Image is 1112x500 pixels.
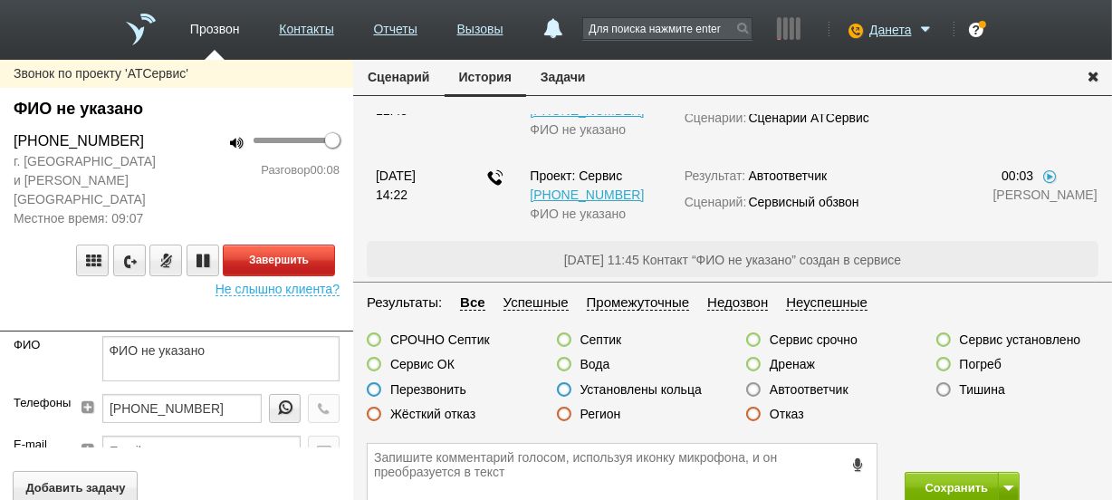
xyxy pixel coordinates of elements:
[390,356,455,372] label: Сервис ОК
[530,167,657,186] div: Сервис
[190,13,240,39] a: Прозвон
[503,294,569,311] span: Успешные
[376,167,441,186] div: [DATE]
[770,381,848,398] label: Автоответчик
[14,336,75,354] label: ФИО
[390,406,475,422] label: Жёсткий отказ
[487,169,503,191] div: Звонок по проекту
[310,163,340,177] span: 00:08
[969,23,983,37] div: ?
[749,168,828,183] span: Автоответчик
[530,120,657,139] div: ФИО не указано
[390,332,490,348] label: СРОЧНО Септик
[960,381,1005,398] label: Тишина
[869,19,936,37] a: Данета
[749,195,859,209] span: Сервисный обзвон
[580,381,702,398] label: Установлены кольца
[580,332,622,348] label: Септик
[102,394,262,423] input: телефон
[445,60,526,97] button: История
[749,111,869,125] span: Сценарий АТСервис
[1002,168,1033,183] span: 00:03
[223,245,335,276] button: Завершить
[685,168,746,183] span: Результат:
[126,14,156,45] a: На главную
[960,332,1081,348] label: Сервис установлено
[353,60,445,94] button: Сценарий
[14,436,60,454] label: E-mail
[390,381,466,398] label: Перезвонить
[526,60,600,94] button: Задачи
[102,436,301,465] input: Email
[530,103,644,118] a: [PHONE_NUMBER]
[376,186,441,205] div: 14:22
[530,205,657,224] div: ФИО не указано
[14,394,60,412] label: Телефоны
[869,21,911,39] span: Данета
[190,161,340,179] div: Разговор
[376,250,1089,270] p: [DATE] 11:45 Контакт “ФИО не указано” создан в сервисе
[685,195,747,209] span: Сценарий:
[685,111,747,125] span: Сценарий:
[587,294,690,311] span: Промежуточные
[580,356,610,372] label: Вода
[530,187,644,202] a: [PHONE_NUMBER]
[707,294,768,311] span: Недозвон
[583,18,752,39] input: Для поиска нажмите enter
[770,332,858,348] label: Сервис срочно
[770,406,804,422] label: Отказ
[373,13,417,39] a: Отчеты
[216,276,340,296] span: Не слышно клиента?
[279,13,333,39] a: Контакты
[786,294,868,311] span: Неуспешные
[457,13,503,39] a: Вызовы
[14,97,340,121] div: ФИО не указано
[580,406,621,422] label: Регион
[14,152,163,209] span: г. [GEOGRAPHIC_DATA] и [PERSON_NAME][GEOGRAPHIC_DATA]
[14,130,163,152] div: [PHONE_NUMBER]
[993,186,1059,205] div: [PERSON_NAME]
[460,294,485,311] span: Все
[14,209,163,228] span: Местное время: 09:07
[770,356,815,372] label: Дренаж
[960,356,1002,372] label: Погреб
[367,292,451,313] li: Результаты:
